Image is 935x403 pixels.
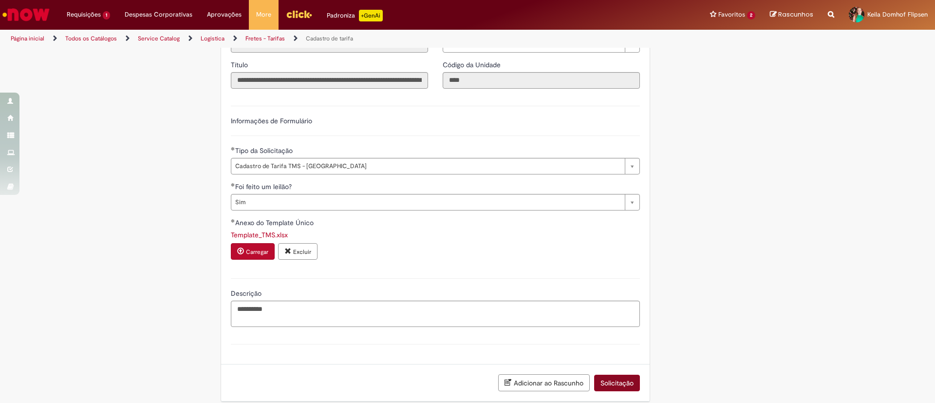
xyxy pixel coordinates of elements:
label: Somente leitura - Título [231,60,250,70]
span: Foi feito um leilão? [235,182,294,191]
span: Somente leitura - Código da Unidade [443,60,503,69]
span: Sim [235,194,620,210]
a: Cadastro de tarifa [306,35,353,42]
small: Carregar [246,248,268,256]
div: Padroniza [327,10,383,21]
a: Logistica [201,35,224,42]
a: Download de Template_TMS.xlsx [231,230,288,239]
span: 2 [747,11,755,19]
button: Carregar anexo de Anexo do Template Único Required [231,243,275,260]
img: click_logo_yellow_360x200.png [286,7,312,21]
span: Somente leitura - Título [231,60,250,69]
button: Adicionar ao Rascunho [498,374,590,391]
label: Somente leitura - Código da Unidade [443,60,503,70]
input: Código da Unidade [443,72,640,89]
a: Service Catalog [138,35,180,42]
label: Informações de Formulário [231,116,312,125]
span: Despesas Corporativas [125,10,192,19]
span: More [256,10,271,19]
p: +GenAi [359,10,383,21]
a: Todos os Catálogos [65,35,117,42]
textarea: Descrição [231,301,640,327]
span: Obrigatório Preenchido [231,183,235,187]
span: Cadastro de Tarifa TMS - [GEOGRAPHIC_DATA] [235,158,620,174]
input: Título [231,72,428,89]
span: Requisições [67,10,101,19]
a: Fretes - Tarifas [245,35,285,42]
span: Tipo da Solicitação [235,146,295,155]
span: Favoritos [718,10,745,19]
small: Excluir [293,248,311,256]
img: ServiceNow [1,5,51,24]
a: Rascunhos [770,10,813,19]
span: Obrigatório Preenchido [231,147,235,151]
span: Rascunhos [778,10,813,19]
span: Anexo do Template Único [235,218,316,227]
span: Keila Domhof Flipsen [867,10,928,19]
ul: Trilhas de página [7,30,616,48]
span: Obrigatório Preenchido [231,219,235,223]
span: Aprovações [207,10,242,19]
span: 1 [103,11,110,19]
a: Página inicial [11,35,44,42]
button: Excluir anexo Template_TMS.xlsx [278,243,318,260]
button: Solicitação [594,375,640,391]
span: Descrição [231,289,263,298]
